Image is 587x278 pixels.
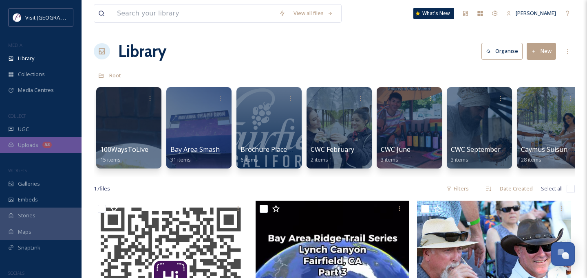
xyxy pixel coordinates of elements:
span: 15 items [100,156,121,163]
span: Media Centres [18,86,54,94]
span: SOCIALS [8,270,24,276]
span: WIDGETS [8,167,27,173]
a: Brochure Placement Files - Visit [GEOGRAPHIC_DATA]6 items [241,146,404,163]
span: CWC June [381,145,410,154]
a: CWC September Content3 items [451,146,527,163]
span: Select all [541,185,563,193]
div: Filters [442,181,473,197]
button: Organise [481,43,523,59]
span: Uploads [18,141,38,149]
span: COLLECT [8,113,26,119]
a: Bay Area Smash Room31 items [170,146,239,163]
span: 6 items [241,156,258,163]
span: 17 file s [94,185,110,193]
span: Visit [GEOGRAPHIC_DATA] [25,13,88,21]
span: 28 items [521,156,541,163]
span: 3 items [381,156,398,163]
div: Date Created [496,181,537,197]
button: Open Chat [551,242,575,266]
div: 53 [42,142,52,148]
span: Brochure Placement Files - Visit [GEOGRAPHIC_DATA] [241,145,404,154]
a: CWC June3 items [381,146,410,163]
a: Organise [481,43,527,59]
a: [PERSON_NAME] [502,5,560,21]
span: 3 items [451,156,468,163]
span: Stories [18,212,35,219]
a: What's New [413,8,454,19]
a: Library [118,39,166,63]
span: [PERSON_NAME] [516,9,556,17]
span: Collections [18,70,45,78]
span: Library [18,55,34,62]
span: Bay Area Smash Room [170,145,239,154]
span: CWC February [311,145,354,154]
span: 31 items [170,156,191,163]
a: CWC February2 items [311,146,354,163]
button: New [527,43,556,59]
span: Maps [18,228,31,236]
span: UGC [18,125,29,133]
span: Galleries [18,180,40,188]
span: 2 items [311,156,328,163]
img: visitfairfieldca_logo.jpeg [13,13,21,22]
input: Search your library [113,4,275,22]
a: View all files [289,5,337,21]
span: Root [109,72,121,79]
span: MEDIA [8,42,22,48]
span: CWC September Content [451,145,527,154]
a: 100WaysToLive15 items [100,146,148,163]
span: SnapLink [18,244,40,252]
a: Root [109,70,121,80]
span: 100WaysToLive [100,145,148,154]
span: Embeds [18,196,38,204]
